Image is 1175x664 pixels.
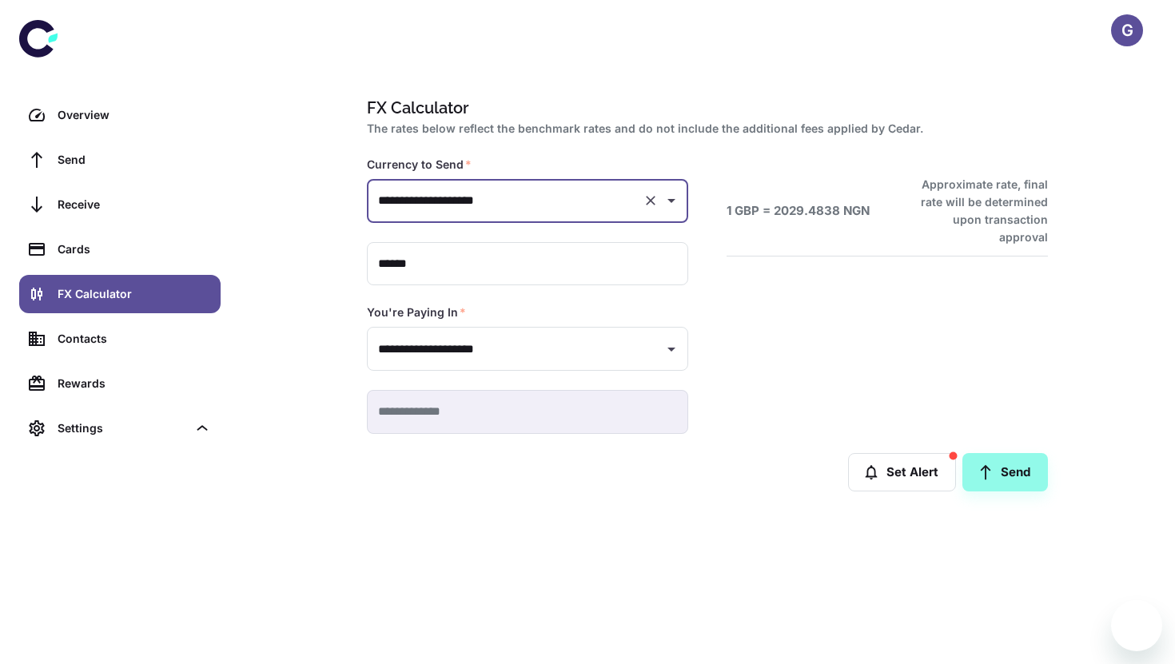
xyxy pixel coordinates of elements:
[903,176,1048,246] h6: Approximate rate, final rate will be determined upon transaction approval
[367,304,466,320] label: You're Paying In
[19,141,221,179] a: Send
[660,338,683,360] button: Open
[367,157,472,173] label: Currency to Send
[1111,14,1143,46] button: G
[19,96,221,134] a: Overview
[58,196,211,213] div: Receive
[19,275,221,313] a: FX Calculator
[58,106,211,124] div: Overview
[58,151,211,169] div: Send
[19,364,221,403] a: Rewards
[58,241,211,258] div: Cards
[58,419,187,437] div: Settings
[19,185,221,224] a: Receive
[58,375,211,392] div: Rewards
[962,453,1048,491] a: Send
[19,320,221,358] a: Contacts
[367,96,1042,120] h1: FX Calculator
[639,189,662,212] button: Clear
[727,202,870,221] h6: 1 GBP = 2029.4838 NGN
[1111,600,1162,651] iframe: Button to launch messaging window
[848,453,956,491] button: Set Alert
[19,409,221,447] div: Settings
[19,230,221,268] a: Cards
[58,330,211,348] div: Contacts
[660,189,683,212] button: Open
[58,285,211,303] div: FX Calculator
